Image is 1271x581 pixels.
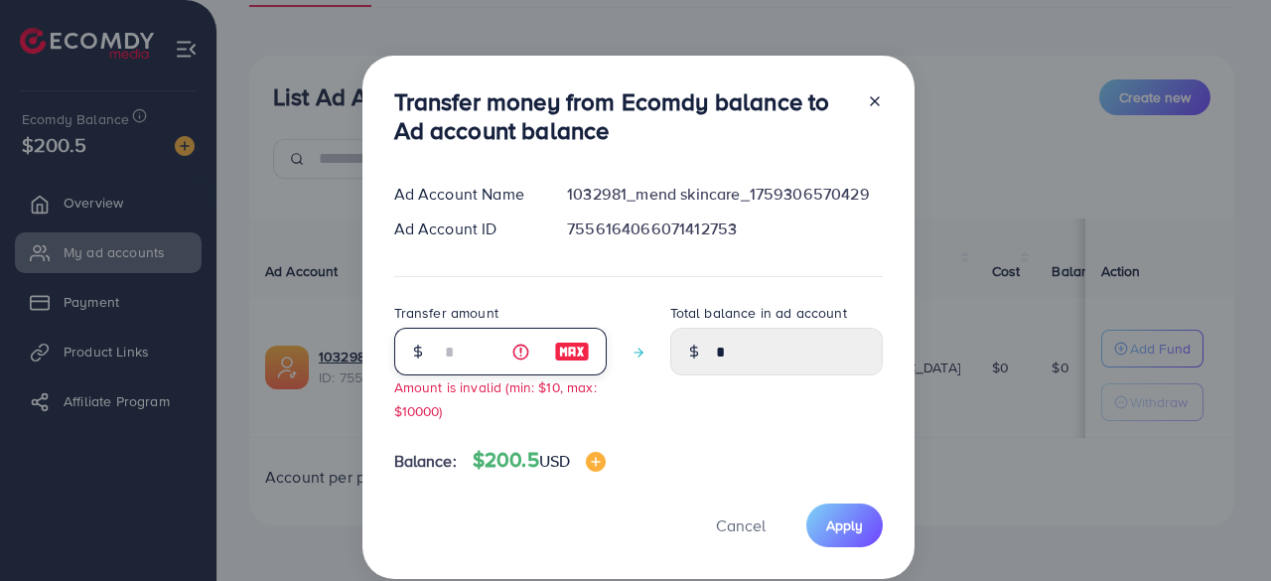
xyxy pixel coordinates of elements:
div: Ad Account ID [378,218,552,240]
span: USD [539,450,570,472]
h3: Transfer money from Ecomdy balance to Ad account balance [394,87,851,145]
div: Ad Account Name [378,183,552,206]
iframe: Chat [1187,492,1256,566]
small: Amount is invalid (min: $10, max: $10000) [394,377,597,419]
div: 7556164066071412753 [551,218,898,240]
img: image [586,452,606,472]
h4: $200.5 [473,448,606,473]
button: Cancel [691,504,790,546]
div: 1032981_mend skincare_1759306570429 [551,183,898,206]
label: Transfer amount [394,303,498,323]
button: Apply [806,504,883,546]
span: Cancel [716,514,766,536]
span: Apply [826,515,863,535]
label: Total balance in ad account [670,303,847,323]
img: image [554,340,590,363]
span: Balance: [394,450,457,473]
